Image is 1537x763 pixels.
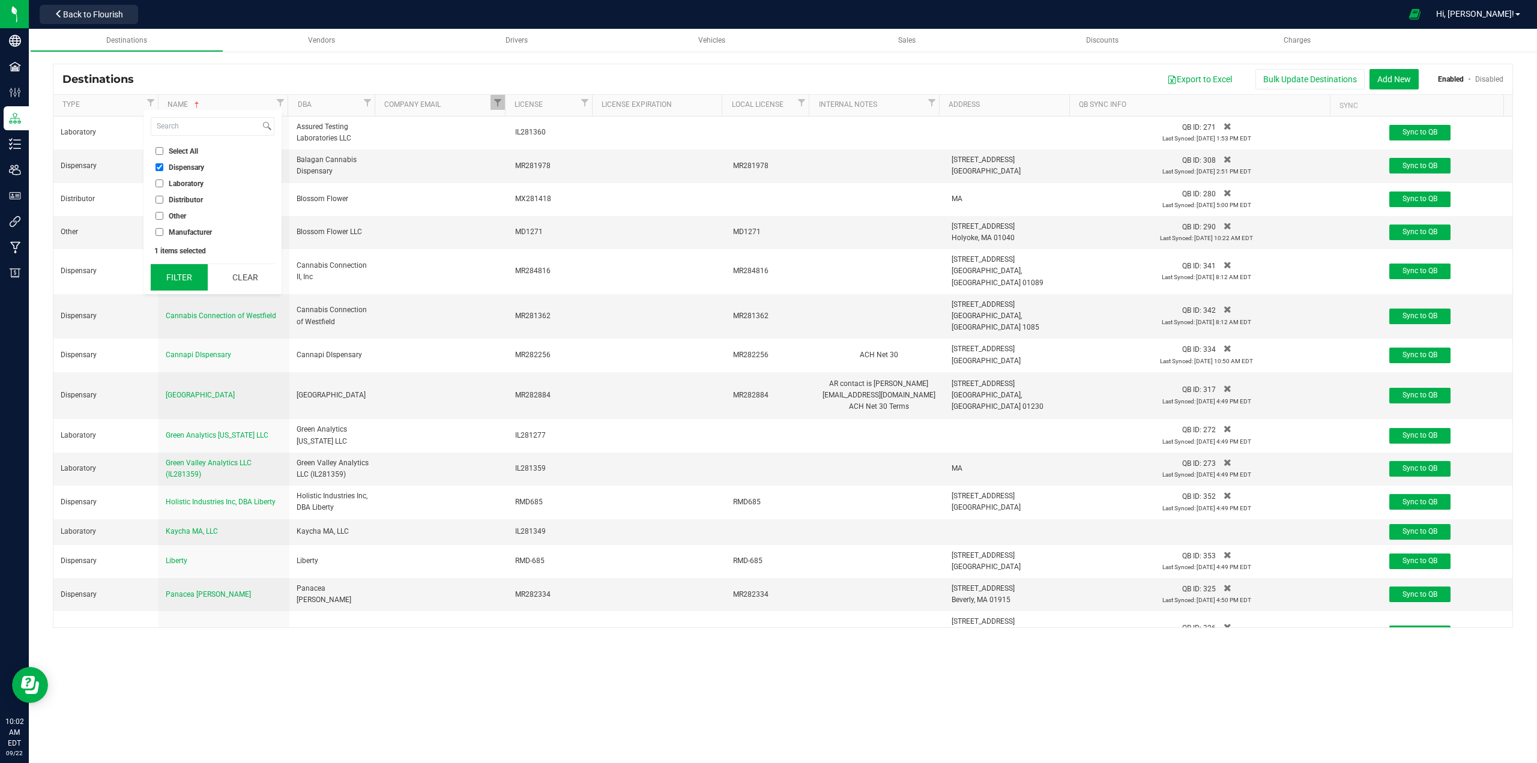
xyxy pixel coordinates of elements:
[166,498,276,506] span: Holistic Industries Inc, DBA Liberty
[515,193,588,205] div: MX281418
[515,463,588,474] div: IL281359
[952,234,1015,242] span: Holyoke, MA 01040
[1403,128,1437,136] span: Sync to QB
[166,431,268,439] span: Green Analytics [US_STATE] LLC
[515,265,588,277] div: MR284816
[1086,36,1119,44] span: Discounts
[1403,556,1437,565] span: Sync to QB
[1389,192,1451,207] button: Sync to QB
[1203,190,1216,198] span: 280
[1389,388,1451,403] button: Sync to QB
[1197,168,1251,175] span: [DATE] 2:51 PM EDT
[1389,524,1451,540] button: Sync to QB
[515,349,588,361] div: MR282256
[898,36,916,44] span: Sales
[1389,461,1451,477] button: Sync to QB
[1162,135,1195,142] span: Last Synced:
[297,193,370,205] div: Blossom Flower
[297,457,370,480] div: Green Valley Analytics LLC (IL281359)
[297,121,370,144] div: Assured Testing Laboratories LLC
[1389,125,1451,140] button: Sync to QB
[62,100,143,110] a: Type
[1162,168,1195,175] span: Last Synced:
[949,100,1064,110] a: Address
[61,160,151,172] div: Dispensary
[1403,527,1437,535] span: Sync to QB
[61,463,151,474] div: Laboratory
[1403,498,1437,506] span: Sync to QB
[1403,431,1437,439] span: Sync to QB
[61,526,151,537] div: Laboratory
[1203,156,1216,164] span: 308
[156,212,163,220] input: Other
[491,95,505,110] a: Filter
[156,196,163,204] input: Distributor
[1160,235,1193,241] span: Last Synced:
[61,127,151,138] div: Laboratory
[166,527,218,535] span: Kaycha MA, LLC
[151,264,208,291] button: Filter
[1182,306,1201,315] span: QB ID:
[216,264,274,291] button: Clear
[273,95,288,110] a: Filter
[1197,564,1251,570] span: [DATE] 4:49 PM EDT
[61,265,151,277] div: Dispensary
[952,300,1015,309] span: [STREET_ADDRESS]
[952,267,1043,286] span: [GEOGRAPHIC_DATA], [GEOGRAPHIC_DATA] 01089
[384,100,490,110] a: Company Email
[732,100,794,110] a: Local License
[169,213,186,220] span: Other
[1197,202,1251,208] span: [DATE] 5:00 PM EDT
[1196,319,1251,325] span: [DATE] 8:12 AM EDT
[166,556,187,565] span: Liberty
[297,304,370,327] div: Cannabis Connection of Westfield
[169,196,203,204] span: Distributor
[5,749,23,758] p: 09/22
[9,241,21,253] inline-svg: Manufacturing
[1162,597,1195,603] span: Last Synced:
[952,584,1015,593] span: [STREET_ADDRESS]
[952,551,1015,559] span: [STREET_ADDRESS]
[297,555,370,567] div: Liberty
[1162,274,1195,280] span: Last Synced:
[925,95,939,110] a: Filter
[9,216,21,228] inline-svg: Integrations
[169,164,204,171] span: Dispensary
[1203,223,1216,231] span: 290
[1389,158,1451,173] button: Sync to QB
[106,36,147,44] span: Destinations
[515,589,588,600] div: MR282334
[166,590,251,599] span: Panacea [PERSON_NAME]
[1438,75,1464,83] a: Enabled
[733,226,806,238] div: MD1271
[1389,264,1451,279] button: Sync to QB
[1182,624,1201,632] span: QB ID:
[61,226,151,238] div: Other
[1197,135,1251,142] span: [DATE] 1:53 PM EDT
[297,424,370,447] div: Green Analytics [US_STATE] LLC
[794,95,809,110] a: Filter
[297,226,370,238] div: Blossom Flower LLC
[1196,274,1251,280] span: [DATE] 8:12 AM EDT
[360,95,375,110] a: Filter
[63,10,123,19] span: Back to Flourish
[1194,235,1253,241] span: [DATE] 10:22 AM EDT
[297,490,370,513] div: Holistic Industries Inc, DBA Liberty
[169,229,212,236] span: Manufacturer
[952,195,962,203] span: MA
[1182,262,1201,270] span: QB ID:
[1162,564,1195,570] span: Last Synced:
[9,35,21,47] inline-svg: Company
[1403,391,1437,399] span: Sync to QB
[821,348,937,362] div: ACH Net 30
[1403,161,1437,170] span: Sync to QB
[1203,552,1216,560] span: 353
[1403,351,1437,359] span: Sync to QB
[61,390,151,401] div: Dispensary
[168,100,273,110] a: Name
[1182,190,1201,198] span: QB ID:
[1389,348,1451,363] button: Sync to QB
[819,100,925,110] a: Internal Notes
[166,391,235,399] span: [GEOGRAPHIC_DATA]
[61,310,151,322] div: Dispensary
